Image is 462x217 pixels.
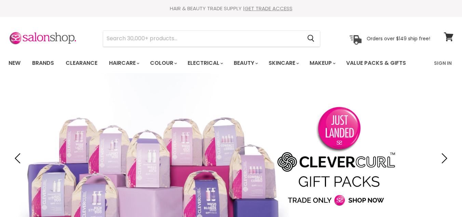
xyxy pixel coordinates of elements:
[145,56,181,70] a: Colour
[367,35,430,41] p: Orders over $149 ship free!
[104,56,144,70] a: Haircare
[229,56,262,70] a: Beauty
[27,56,59,70] a: Brands
[60,56,103,70] a: Clearance
[263,56,303,70] a: Skincare
[302,31,320,46] button: Search
[341,56,411,70] a: Value Packs & Gifts
[12,151,26,165] button: Previous
[245,5,293,12] a: GET TRADE ACCESS
[3,56,26,70] a: New
[430,56,456,70] a: Sign In
[428,185,455,210] iframe: Gorgias live chat messenger
[436,151,450,165] button: Next
[304,56,340,70] a: Makeup
[103,30,320,47] form: Product
[103,31,302,46] input: Search
[182,56,227,70] a: Electrical
[3,53,421,73] ul: Main menu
